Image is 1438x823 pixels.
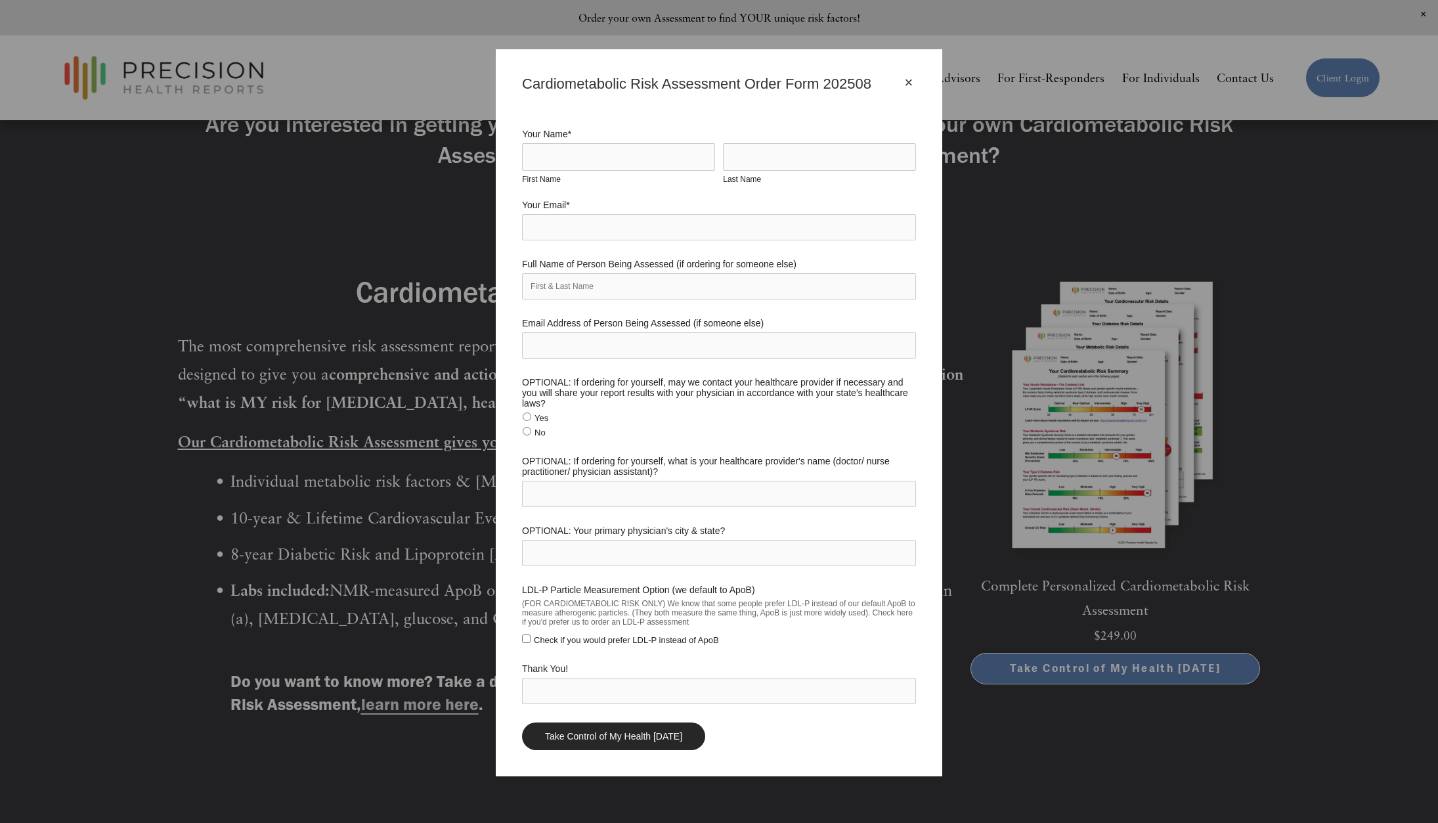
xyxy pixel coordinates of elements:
label: Yes [523,413,548,423]
span: Last Name [723,175,761,184]
input: First & Last Name [522,273,916,300]
label: OPTIONAL: Your primary physician's city & state? [522,525,916,536]
input: Take Control of My Health [DATE] [522,723,705,750]
label: Full Name of Person Being Assessed (if ordering for someone else) [522,259,916,269]
legend: Your Name [522,129,571,139]
input: Last Name [723,143,916,171]
iframe: Chat Widget [1372,760,1438,823]
div: Close [902,76,916,90]
div: Cardiometabolic Risk Assessment Order Form 202508 [522,76,902,93]
legend: LDL-P Particle Measurement Option (we default to ApoB) [522,585,755,595]
input: First Name [522,143,715,171]
label: Email Address of Person Being Assessed (if someone else) [522,318,916,328]
span: First Name [522,175,561,184]
label: OPTIONAL: If ordering for yourself, what is your healthcare provider's name (doctor/ nurse practi... [522,456,916,477]
legend: OPTIONAL: If ordering for yourself, may we contact your healthcare provider if necessary and you ... [522,377,916,409]
div: (FOR CARDIOMETABOLIC RISK ONLY) We know that some people prefer LDL-P instead of our default ApoB... [522,595,916,631]
label: Thank You! [522,663,916,674]
label: Check if you would prefer LDL-P instead of ApoB [522,635,719,645]
input: Yes [523,412,531,421]
input: Check if you would prefer LDL-P instead of ApoB [522,634,531,643]
label: Your Email [522,200,916,210]
input: No [523,427,531,435]
label: No [523,428,546,437]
